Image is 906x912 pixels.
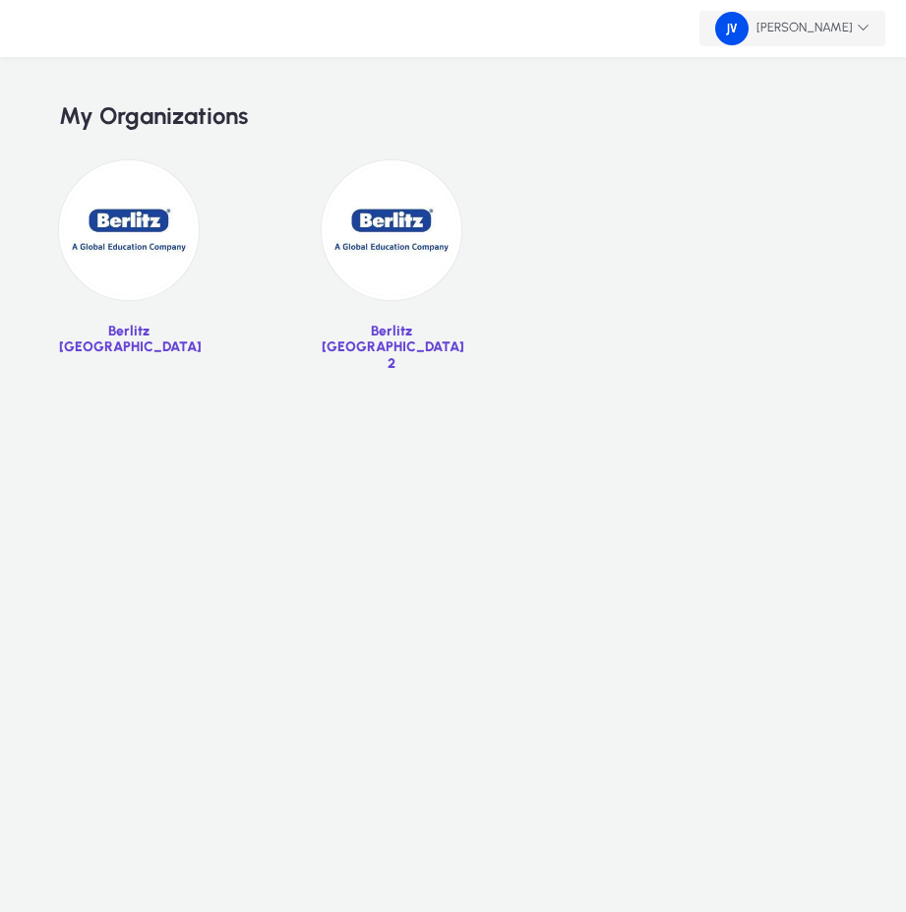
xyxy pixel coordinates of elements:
p: Berlitz [GEOGRAPHIC_DATA] [59,324,199,356]
h2: My Organizations [59,102,847,131]
img: 34.jpg [59,160,199,300]
p: Berlitz [GEOGRAPHIC_DATA] 2 [322,324,461,373]
img: 162.png [715,12,749,45]
a: Berlitz [GEOGRAPHIC_DATA] 2 [322,160,461,387]
img: 39.jpg [322,160,461,300]
a: Berlitz [GEOGRAPHIC_DATA] [59,160,199,387]
button: [PERSON_NAME] [699,11,885,46]
span: [PERSON_NAME] [715,12,870,45]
